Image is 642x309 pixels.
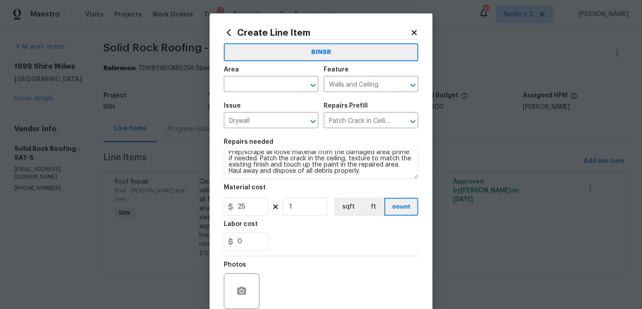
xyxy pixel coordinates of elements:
h5: Material cost [224,184,266,191]
h5: Feature [324,67,349,73]
h5: Repairs needed [224,139,273,145]
h5: Issue [224,103,241,109]
textarea: Prep/scrape all loose material from the damaged area; prime if needed. Patch the crack in the cei... [224,150,418,179]
button: ft [362,198,384,216]
button: sqft [334,198,362,216]
button: Open [407,115,419,128]
h5: Photos [224,262,246,268]
h2: Create Line Item [224,28,410,38]
h5: Labor cost [224,221,258,227]
h5: Area [224,67,239,73]
button: Open [407,79,419,92]
button: count [384,198,418,216]
button: BINSR [224,43,418,61]
h5: Repairs Prefill [324,103,368,109]
button: Open [307,79,319,92]
button: Open [307,115,319,128]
